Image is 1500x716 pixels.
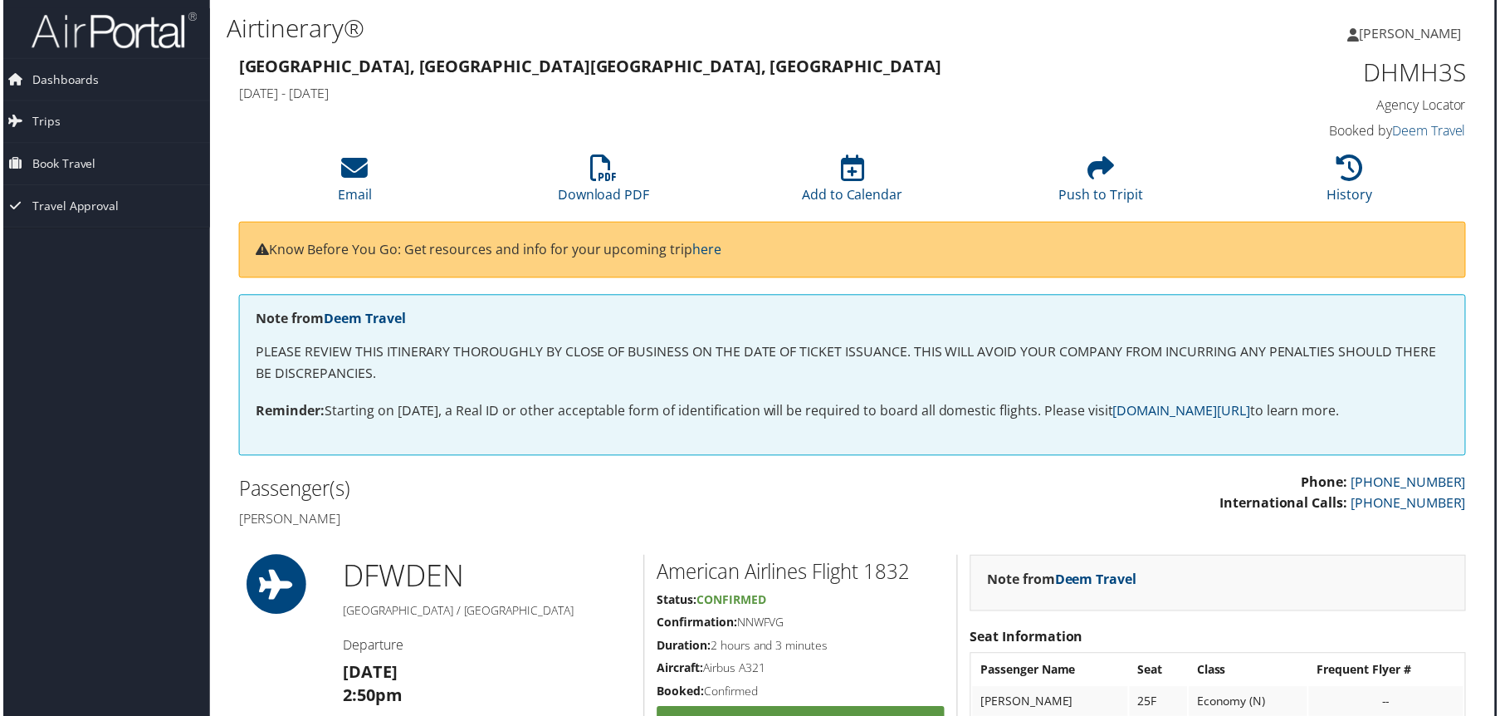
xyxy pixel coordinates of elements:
[254,402,1452,424] p: Starting on [DATE], a Real ID or other acceptable form of identification will be required to boar...
[254,403,323,421] strong: Reminder:
[237,55,942,77] strong: [GEOGRAPHIC_DATA], [GEOGRAPHIC_DATA] [GEOGRAPHIC_DATA], [GEOGRAPHIC_DATA]
[29,101,57,143] span: Trips
[557,164,649,204] a: Download PDF
[1222,496,1351,514] strong: International Calls:
[971,630,1085,649] strong: Seat Information
[29,144,93,185] span: Book Travel
[1395,122,1469,140] a: Deem Travel
[657,663,703,679] strong: Aircraft:
[1131,658,1190,688] th: Seat
[28,11,194,50] img: airportal-logo.png
[1180,122,1469,140] h4: Booked by
[1354,475,1469,493] a: [PHONE_NUMBER]
[1180,96,1469,115] h4: Agency Locator
[657,640,945,657] h5: 2 hours and 3 minutes
[657,686,704,702] strong: Booked:
[692,241,721,259] a: here
[29,59,96,101] span: Dashboards
[254,311,404,329] strong: Note from
[657,663,945,679] h5: Airbus A321
[336,164,370,204] a: Email
[322,311,404,329] a: Deem Travel
[341,687,401,709] strong: 2:50pm
[1304,475,1351,493] strong: Phone:
[1312,658,1467,688] th: Frequent Flyer #
[341,639,631,657] h4: Departure
[341,557,631,599] h1: DFW DEN
[1057,572,1139,591] a: Deem Travel
[657,617,737,633] strong: Confirmation:
[254,240,1452,262] p: Know Before You Go: Get resources and info for your upcoming trip
[1191,658,1311,688] th: Class
[1330,164,1375,204] a: History
[803,164,904,204] a: Add to Calendar
[237,477,841,505] h2: Passenger(s)
[696,595,766,611] span: Confirmed
[657,640,711,656] strong: Duration:
[989,572,1139,591] strong: Note from
[657,617,945,634] h5: NNWFVG
[1351,8,1482,58] a: [PERSON_NAME]
[224,11,1063,46] h1: Airtinerary®
[341,606,631,622] h5: [GEOGRAPHIC_DATA] / [GEOGRAPHIC_DATA]
[1180,55,1469,90] h1: DHMH3S
[657,595,696,611] strong: Status:
[341,664,396,686] strong: [DATE]
[974,658,1130,688] th: Passenger Name
[1061,164,1146,204] a: Push to Tripit
[1115,403,1253,421] a: [DOMAIN_NAME][URL]
[657,560,945,588] h2: American Airlines Flight 1832
[29,186,116,228] span: Travel Approval
[254,343,1452,385] p: PLEASE REVIEW THIS ITINERARY THOROUGHLY BY CLOSE OF BUSINESS ON THE DATE OF TICKET ISSUANCE. THIS...
[237,85,1155,103] h4: [DATE] - [DATE]
[657,686,945,703] h5: Confirmed
[237,512,841,530] h4: [PERSON_NAME]
[1354,496,1469,514] a: [PHONE_NUMBER]
[1320,697,1458,712] div: --
[1362,24,1465,42] span: [PERSON_NAME]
